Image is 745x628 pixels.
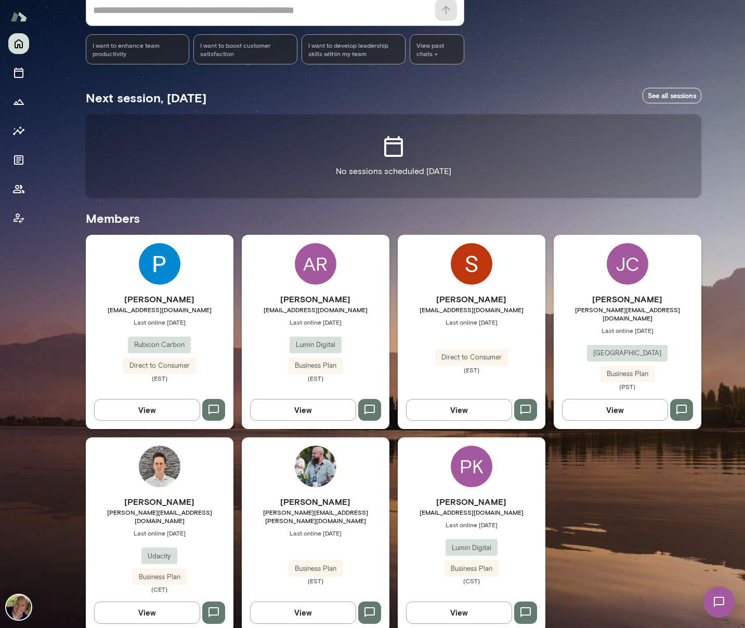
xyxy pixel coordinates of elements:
[86,508,233,525] span: [PERSON_NAME][EMAIL_ADDRESS][DOMAIN_NAME]
[451,446,492,487] div: PK
[587,348,668,358] span: [GEOGRAPHIC_DATA]
[295,243,336,285] div: AR
[295,446,336,487] img: Jeremy Rhoades
[123,360,196,371] span: Direct to Consumer
[200,41,291,58] span: I want to boost customer satisfaction
[643,88,701,104] a: See all sessions
[607,243,648,285] div: JC
[86,374,233,382] span: (EST)
[128,340,191,350] span: Rubicon Carbon
[600,369,655,379] span: Business Plan
[242,374,389,382] span: (EST)
[86,210,701,226] h5: Members
[8,179,29,199] button: Members
[398,318,545,326] span: Last online [DATE]
[242,305,389,314] span: [EMAIL_ADDRESS][DOMAIN_NAME]
[554,382,701,391] span: (PST)
[8,150,29,170] button: Documents
[446,543,498,553] span: Lumin Digital
[554,293,701,305] h6: [PERSON_NAME]
[86,585,233,593] span: (CET)
[562,399,668,421] button: View
[8,91,29,112] button: Growth Plan
[94,399,200,421] button: View
[86,34,190,64] div: I want to enhance team productivity
[410,34,464,64] span: View past chats ->
[308,41,399,58] span: I want to develop leadership skills within my team
[451,243,492,285] img: Savas Konstadinidis
[290,340,342,350] span: Lumin Digital
[141,551,177,562] span: Udacity
[445,564,499,574] span: Business Plan
[86,293,233,305] h6: [PERSON_NAME]
[435,352,508,363] span: Direct to Consumer
[289,564,343,574] span: Business Plan
[406,399,512,421] button: View
[8,33,29,54] button: Home
[193,34,297,64] div: I want to boost customer satisfaction
[398,366,545,374] span: (EST)
[10,7,27,26] img: Mento
[398,520,545,529] span: Last online [DATE]
[242,496,389,508] h6: [PERSON_NAME]
[86,529,233,537] span: Last online [DATE]
[554,305,701,322] span: [PERSON_NAME][EMAIL_ADDRESS][DOMAIN_NAME]
[242,529,389,537] span: Last online [DATE]
[8,208,29,229] button: Client app
[93,41,183,58] span: I want to enhance team productivity
[242,577,389,585] span: (EST)
[139,446,180,487] img: Philipp Krank
[86,318,233,326] span: Last online [DATE]
[242,508,389,525] span: [PERSON_NAME][EMAIL_ADDRESS][PERSON_NAME][DOMAIN_NAME]
[86,496,233,508] h6: [PERSON_NAME]
[289,360,343,371] span: Business Plan
[86,89,206,106] h5: Next session, [DATE]
[398,508,545,516] span: [EMAIL_ADDRESS][DOMAIN_NAME]
[6,595,31,620] img: David McPherson
[8,62,29,83] button: Sessions
[398,293,545,305] h6: [PERSON_NAME]
[250,602,356,623] button: View
[8,121,29,141] button: Insights
[398,305,545,314] span: [EMAIL_ADDRESS][DOMAIN_NAME]
[398,496,545,508] h6: [PERSON_NAME]
[302,34,406,64] div: I want to develop leadership skills within my team
[139,243,180,285] img: Parth Patel
[133,572,187,582] span: Business Plan
[94,602,200,623] button: View
[336,165,451,178] p: No sessions scheduled [DATE]
[242,318,389,326] span: Last online [DATE]
[242,293,389,305] h6: [PERSON_NAME]
[398,577,545,585] span: (CST)
[86,305,233,314] span: [EMAIL_ADDRESS][DOMAIN_NAME]
[250,399,356,421] button: View
[406,602,512,623] button: View
[554,326,701,335] span: Last online [DATE]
